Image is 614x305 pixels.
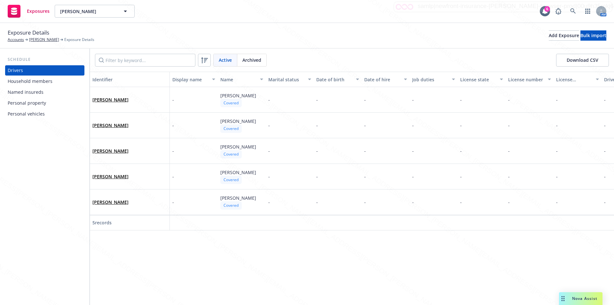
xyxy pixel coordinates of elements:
[8,98,46,108] div: Personal property
[552,5,565,18] a: Report a Bug
[172,122,174,129] span: -
[8,109,45,119] div: Personal vehicles
[218,72,266,87] button: Name
[316,173,318,180] span: -
[172,96,174,103] span: -
[364,199,366,205] span: -
[458,72,506,87] button: License state
[268,199,270,205] span: -
[549,30,579,41] button: Add Exposure
[556,148,558,154] span: -
[242,57,261,63] span: Archived
[364,97,366,103] span: -
[5,65,84,76] a: Drivers
[412,199,414,205] span: -
[268,76,304,83] div: Marital status
[549,31,579,40] div: Add Exposure
[506,72,554,87] button: License number
[554,72,602,87] button: License expiration date
[95,54,195,67] input: Filter by keyword...
[556,173,558,180] span: -
[460,122,462,128] span: -
[268,122,270,128] span: -
[412,76,448,83] div: Job duties
[5,76,84,86] a: Household members
[220,195,256,201] span: [PERSON_NAME]
[412,148,414,154] span: -
[266,72,314,87] button: Marital status
[508,148,510,154] span: -
[8,87,43,97] div: Named insureds
[55,5,135,18] button: [PERSON_NAME]
[567,5,579,18] a: Search
[316,199,318,205] span: -
[556,54,609,67] button: Download CSV
[92,220,112,226] span: 5 records
[604,173,606,180] span: -
[580,31,606,40] div: Bulk import
[559,292,602,305] button: Nova Assist
[8,76,52,86] div: Household members
[92,173,129,180] span: [PERSON_NAME]
[508,173,510,180] span: -
[410,72,458,87] button: Job duties
[8,28,49,37] span: Exposure Details
[8,65,23,76] div: Drivers
[460,148,462,154] span: -
[220,176,242,184] div: Covered
[220,124,242,132] div: Covered
[5,56,84,63] div: Schedule
[220,118,256,124] span: [PERSON_NAME]
[268,173,270,180] span: -
[92,173,129,180] a: [PERSON_NAME]
[92,148,129,154] span: [PERSON_NAME]
[604,199,606,205] span: -
[268,97,270,103] span: -
[362,72,410,87] button: Date of hire
[556,122,558,128] span: -
[556,76,592,83] div: License expiration date
[364,122,366,128] span: -
[220,76,256,83] div: Name
[27,9,50,14] span: Exposures
[92,199,129,205] span: [PERSON_NAME]
[92,76,167,83] div: Identifier
[508,122,510,128] span: -
[5,98,84,108] a: Personal property
[219,57,232,63] span: Active
[92,148,129,154] a: [PERSON_NAME]
[92,122,129,128] a: [PERSON_NAME]
[364,173,366,180] span: -
[316,76,352,83] div: Date of birth
[559,292,567,305] div: Drag to move
[172,76,208,83] div: Display name
[412,122,414,128] span: -
[544,6,550,12] div: 6
[92,96,129,103] span: [PERSON_NAME]
[412,97,414,103] span: -
[460,76,496,83] div: License state
[90,72,170,87] button: Identifier
[64,37,94,43] span: Exposure Details
[5,87,84,97] a: Named insureds
[5,2,52,20] a: Exposures
[314,72,362,87] button: Date of birth
[316,148,318,154] span: -
[460,199,462,205] span: -
[5,109,84,119] a: Personal vehicles
[268,148,270,154] span: -
[556,97,558,103] span: -
[220,150,242,158] div: Covered
[220,201,242,209] div: Covered
[60,8,115,15] span: [PERSON_NAME]
[460,97,462,103] span: -
[364,148,366,154] span: -
[220,169,256,175] span: [PERSON_NAME]
[412,173,414,180] span: -
[604,97,606,103] span: -
[316,122,318,128] span: -
[220,144,256,150] span: [PERSON_NAME]
[604,148,606,154] span: -
[604,122,606,128] span: -
[581,5,594,18] a: Switch app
